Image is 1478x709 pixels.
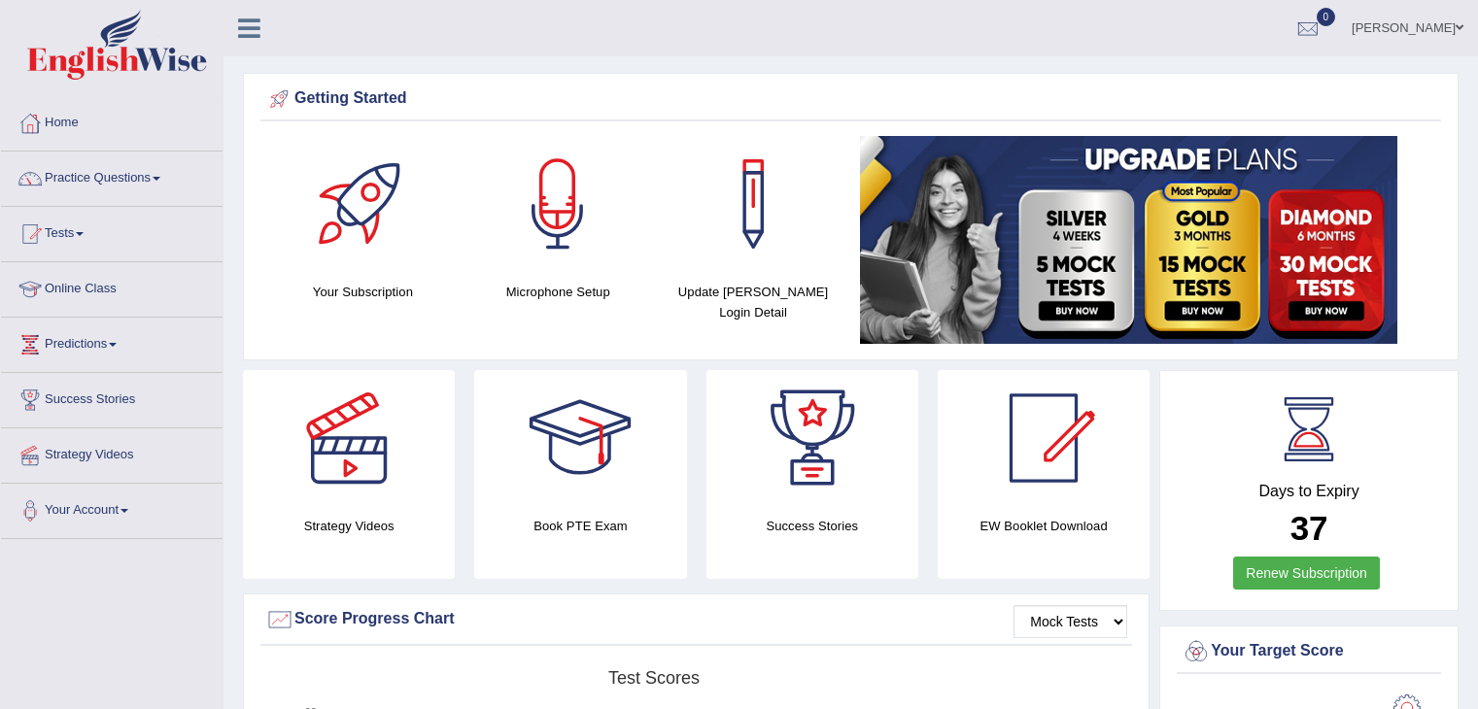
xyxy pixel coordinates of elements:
a: Strategy Videos [1,428,223,477]
div: Your Target Score [1182,637,1436,666]
a: Your Account [1,484,223,532]
a: Renew Subscription [1233,557,1380,590]
h4: Update [PERSON_NAME] Login Detail [666,282,842,322]
h4: Book PTE Exam [474,516,686,536]
tspan: Test scores [608,668,700,688]
h4: Strategy Videos [243,516,455,536]
div: Getting Started [265,84,1436,114]
a: Tests [1,207,223,255]
h4: Microphone Setup [470,282,646,302]
h4: EW Booklet Download [938,516,1150,536]
b: 37 [1290,509,1328,547]
img: small5.jpg [860,136,1397,344]
h4: Success Stories [706,516,918,536]
a: Online Class [1,262,223,311]
a: Predictions [1,318,223,366]
h4: Your Subscription [275,282,451,302]
a: Home [1,96,223,145]
span: 0 [1317,8,1336,26]
h4: Days to Expiry [1182,483,1436,500]
div: Score Progress Chart [265,605,1127,634]
a: Success Stories [1,373,223,422]
a: Practice Questions [1,152,223,200]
